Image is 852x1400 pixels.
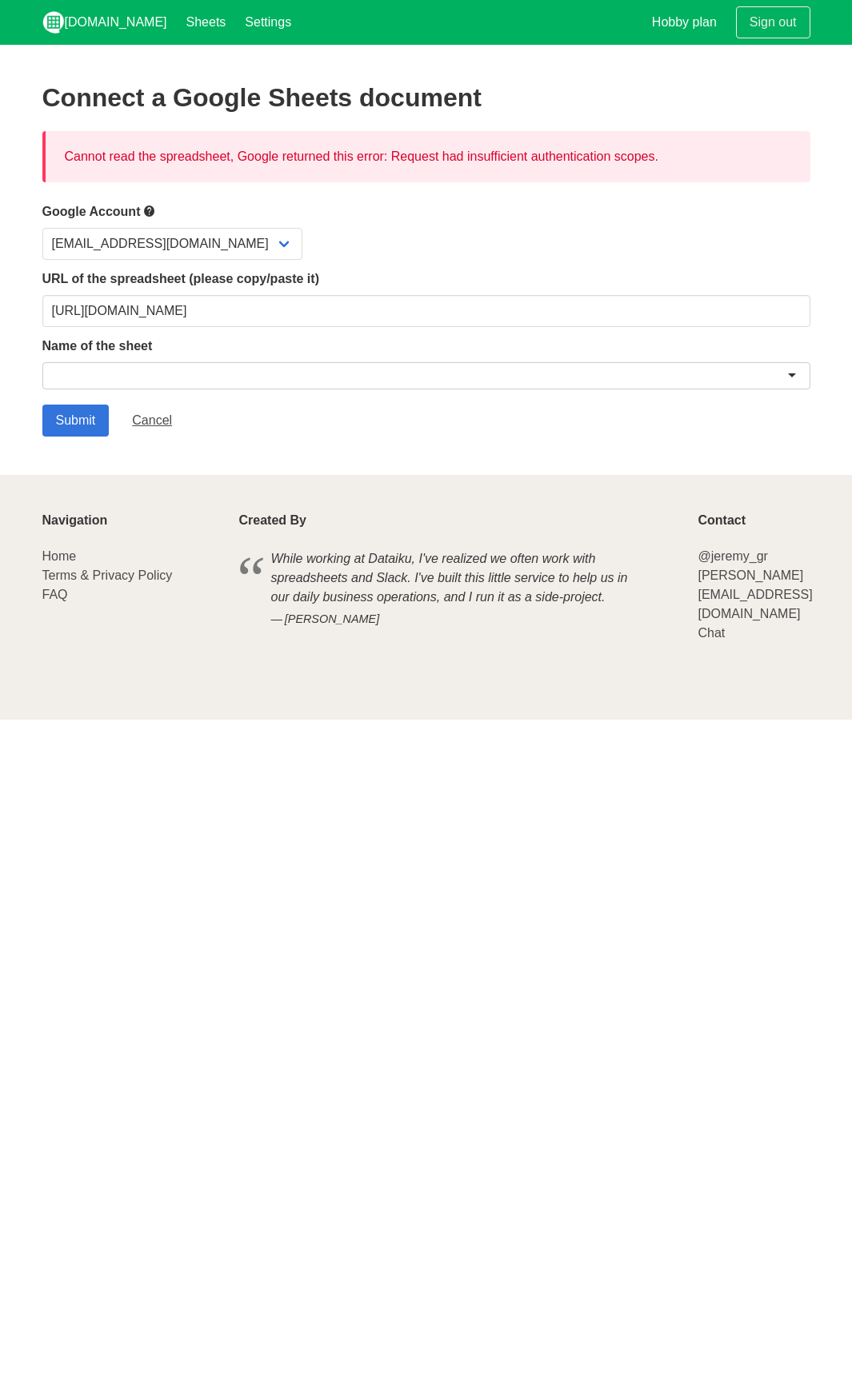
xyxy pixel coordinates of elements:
[42,513,220,528] p: Navigation
[736,6,810,38] a: Sign out
[271,611,647,628] cite: [PERSON_NAME]
[42,549,77,563] a: Home
[42,337,810,356] label: Name of the sheet
[239,513,679,528] p: Created By
[42,83,810,112] h2: Connect a Google Sheets document
[698,568,812,620] a: [PERSON_NAME][EMAIL_ADDRESS][DOMAIN_NAME]
[42,201,810,221] label: Google Account
[42,131,810,182] div: Cannot read the spreadsheet, Google returned this error: Request had insufficient authentication ...
[42,405,110,437] input: Submit
[239,547,679,631] blockquote: While working at Dataiku, I've realized we often work with spreadsheets and Slack. I've built thi...
[698,626,725,640] a: Chat
[42,568,173,582] a: Terms & Privacy Policy
[42,295,810,327] input: Should start with https://docs.google.com/spreadsheets/d/
[698,513,810,528] p: Contact
[42,588,68,601] a: FAQ
[42,11,65,34] img: logo_v2_white.png
[698,549,767,563] a: @jeremy_gr
[42,269,810,289] label: URL of the spreadsheet (please copy/paste it)
[118,405,186,437] a: Cancel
